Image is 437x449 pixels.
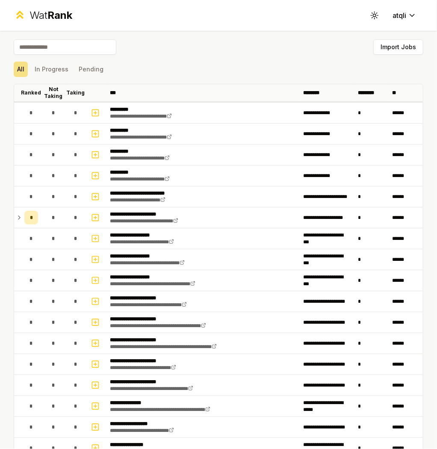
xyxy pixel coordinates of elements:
[386,8,423,23] button: atqli
[14,62,28,77] button: All
[47,9,72,21] span: Rank
[373,39,423,55] button: Import Jobs
[393,10,406,21] span: atqli
[14,9,72,22] a: WatRank
[31,62,72,77] button: In Progress
[21,89,41,96] p: Ranked
[67,89,85,96] p: Taking
[75,62,107,77] button: Pending
[44,86,63,100] p: Not Taking
[30,9,72,22] div: Wat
